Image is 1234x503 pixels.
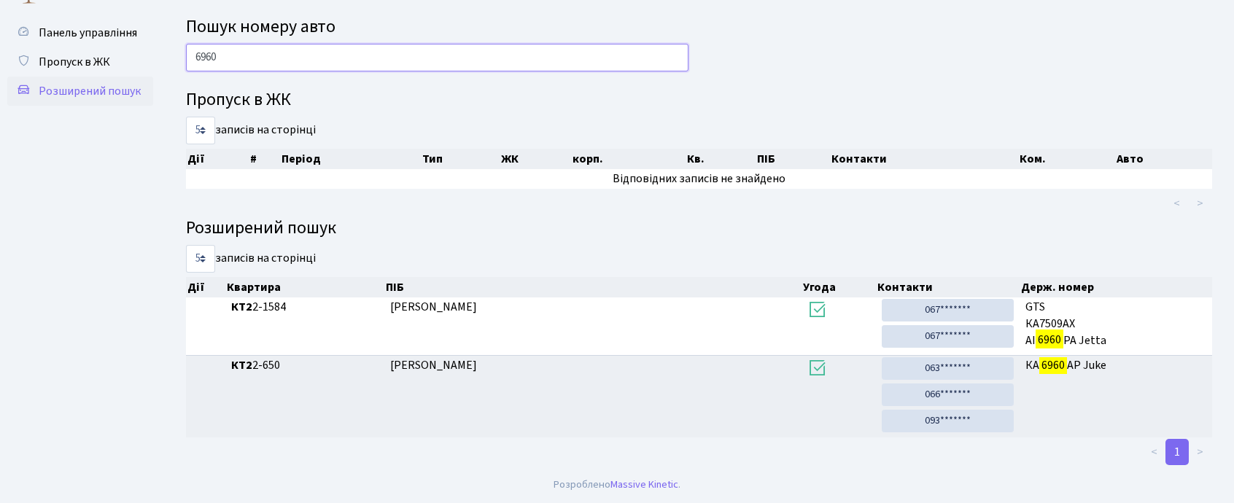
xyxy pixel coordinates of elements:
[186,14,335,39] span: Пошук номеру авто
[186,245,316,273] label: записів на сторінці
[231,357,252,373] b: КТ2
[186,245,215,273] select: записів на сторінці
[186,218,1212,239] h4: Розширений пошук
[686,149,756,169] th: Кв.
[571,149,686,169] th: корп.
[39,25,137,41] span: Панель управління
[876,277,1020,297] th: Контакти
[225,277,384,297] th: Квартира
[421,149,500,169] th: Тип
[384,277,802,297] th: ПІБ
[231,299,252,315] b: КТ2
[186,44,688,71] input: Пошук
[186,90,1212,111] h4: Пропуск в ЖК
[390,299,477,315] span: [PERSON_NAME]
[186,277,225,297] th: Дії
[7,18,153,47] a: Панель управління
[1165,439,1189,465] a: 1
[554,477,680,493] div: Розроблено .
[39,83,141,99] span: Розширений пошук
[1018,149,1115,169] th: Ком.
[231,357,379,374] span: 2-650
[186,117,316,144] label: записів на сторінці
[186,169,1212,189] td: Відповідних записів не знайдено
[390,357,477,373] span: [PERSON_NAME]
[186,117,215,144] select: записів на сторінці
[1025,299,1206,349] span: GTS КА7509АХ AI PA Jetta
[610,477,678,492] a: Massive Kinetic
[1025,357,1206,374] span: КА АР Juke
[1036,330,1063,350] mark: 6960
[1039,355,1067,375] mark: 6960
[186,149,249,169] th: Дії
[500,149,571,169] th: ЖК
[231,299,379,316] span: 2-1584
[1020,277,1212,297] th: Держ. номер
[802,277,876,297] th: Угода
[756,149,830,169] th: ПІБ
[7,47,153,77] a: Пропуск в ЖК
[7,77,153,106] a: Розширений пошук
[39,54,110,70] span: Пропуск в ЖК
[249,149,281,169] th: #
[1115,149,1212,169] th: Авто
[280,149,421,169] th: Період
[830,149,1018,169] th: Контакти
